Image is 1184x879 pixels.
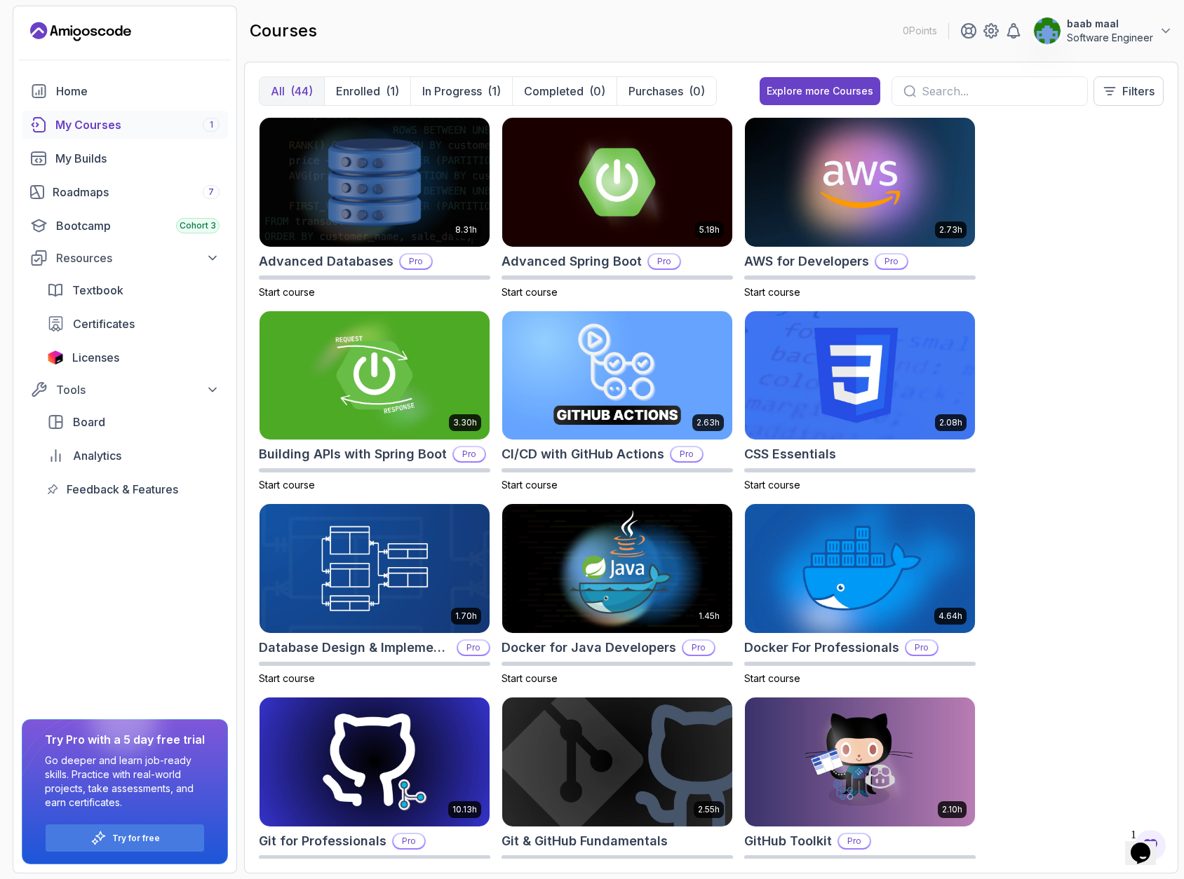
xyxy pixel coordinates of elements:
img: Database Design & Implementation card [260,504,490,633]
p: Pro [876,254,907,268]
a: feedback [39,475,228,503]
img: CSS Essentials card [745,311,975,440]
div: My Builds [55,150,220,167]
h2: Docker for Java Developers [502,638,676,657]
h2: Advanced Spring Boot [502,252,642,271]
p: All [271,83,285,100]
p: baab maal [1067,17,1153,31]
a: roadmaps [22,178,228,206]
a: analytics [39,442,228,470]
p: 2.55h [698,804,720,815]
h2: AWS for Developers [744,252,869,271]
div: (1) [487,83,501,100]
a: certificates [39,310,228,338]
input: Search... [922,83,1076,100]
span: Licenses [72,349,119,366]
p: In Progress [422,83,482,100]
img: GitHub Toolkit card [745,697,975,826]
p: Pro [683,641,714,655]
img: CI/CD with GitHub Actions card [502,311,732,440]
iframe: chat widget [1125,823,1170,865]
p: Purchases [628,83,683,100]
a: bootcamp [22,212,228,240]
p: Pro [458,641,489,655]
p: Completed [524,83,584,100]
img: AWS for Developers card [745,118,975,247]
p: Pro [454,447,485,461]
p: 2.73h [939,224,962,236]
button: Enrolled(1) [324,77,410,105]
span: Analytics [73,447,121,464]
a: courses [22,111,228,139]
a: Landing page [30,20,131,43]
img: Git for Professionals card [260,697,490,826]
button: In Progress(1) [410,77,512,105]
span: Textbook [72,282,123,299]
img: Building APIs with Spring Boot card [260,311,490,440]
p: 3.30h [453,417,477,428]
a: home [22,77,228,105]
img: Git & GitHub Fundamentals card [502,697,732,826]
button: Completed(0) [512,77,617,105]
img: Advanced Databases card [260,118,490,247]
div: (1) [386,83,399,100]
img: jetbrains icon [47,350,64,364]
button: Resources [22,245,228,271]
h2: GitHub Toolkit [744,831,832,851]
p: 2.63h [697,417,720,428]
p: Go deeper and learn job-ready skills. Practice with real-world projects, take assessments, and ea... [45,754,205,810]
button: Explore more Courses [760,77,880,105]
p: Pro [839,834,870,848]
a: licenses [39,343,228,372]
span: Start course [744,672,800,684]
button: Filters [1094,76,1164,106]
span: Cohort 3 [180,220,216,231]
img: Docker For Professionals card [745,504,975,633]
h2: Git & GitHub Fundamentals [502,831,668,851]
div: (0) [589,83,605,100]
span: Start course [259,479,315,491]
h2: CSS Essentials [744,444,836,464]
p: Filters [1122,83,1155,100]
h2: Building APIs with Spring Boot [259,444,447,464]
div: My Courses [55,116,220,133]
span: Start course [502,672,558,684]
p: Pro [906,641,937,655]
p: 2.08h [939,417,962,428]
h2: Advanced Databases [259,252,393,271]
span: Feedback & Features [67,481,178,498]
a: board [39,408,228,436]
img: Docker for Java Developers card [502,504,732,633]
span: Board [73,414,105,430]
h2: Git for Professionals [259,831,386,851]
p: 0 Points [903,24,937,38]
span: Start course [744,286,800,298]
div: (0) [689,83,705,100]
p: 4.64h [939,611,962,622]
div: Tools [56,381,220,398]
p: 1.70h [455,611,477,622]
p: 2.10h [942,804,962,815]
h2: courses [250,20,317,42]
button: user profile imagebaab maalSoftware Engineer [1033,17,1173,45]
div: Resources [56,250,220,266]
p: Pro [671,447,702,461]
p: 10.13h [452,804,477,815]
button: Purchases(0) [617,77,716,105]
span: Start course [744,479,800,491]
img: Advanced Spring Boot card [502,118,732,247]
span: Start course [259,672,315,684]
h2: Database Design & Implementation [259,638,451,657]
span: Start course [259,286,315,298]
h2: CI/CD with GitHub Actions [502,444,664,464]
button: All(44) [260,77,324,105]
a: textbook [39,276,228,304]
span: Start course [502,479,558,491]
p: Enrolled [336,83,380,100]
h2: Docker For Professionals [744,638,899,657]
img: user profile image [1034,18,1061,44]
button: Try for free [45,824,205,852]
a: Try for free [112,833,160,844]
